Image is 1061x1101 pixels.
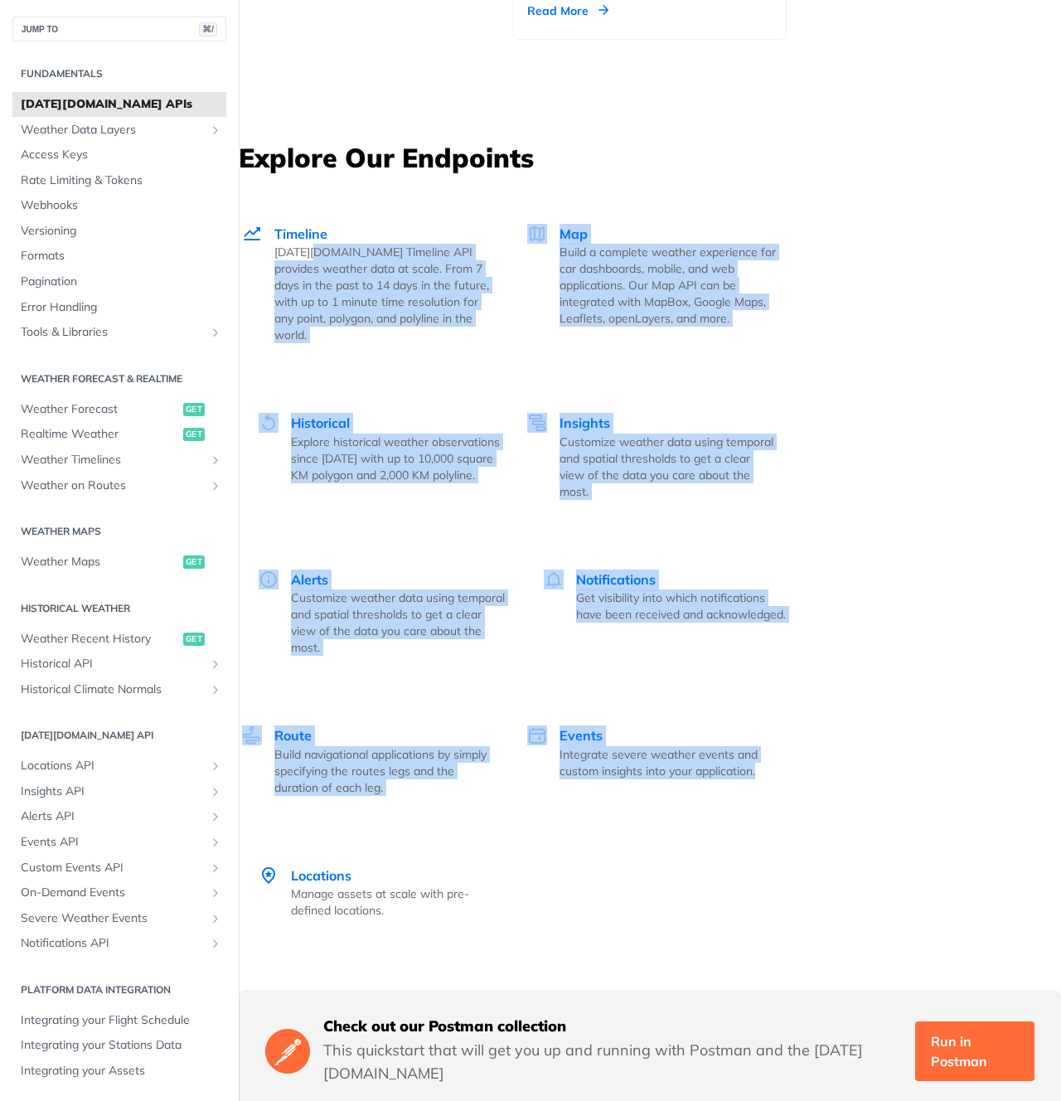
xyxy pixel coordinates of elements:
[12,17,226,41] button: JUMP TO⌘/
[291,571,328,588] span: Alerts
[21,299,222,316] span: Error Handling
[12,422,226,447] a: Realtime Weatherget
[265,1026,310,1075] img: Postman Logo
[21,808,205,825] span: Alerts API
[21,631,179,648] span: Weather Recent History
[242,224,262,244] img: Timeline
[560,727,603,744] span: Events
[209,326,222,339] button: Show subpages for Tools & Libraries
[12,1059,226,1084] a: Integrating your Assets
[21,223,222,240] span: Versioning
[12,448,226,473] a: Weather TimelinesShow subpages for Weather Timelines
[291,589,507,656] p: Customize weather data using temporal and spatial thresholds to get a clear view of the data you ...
[259,570,279,589] img: Alerts
[576,571,656,588] span: Notifications
[274,727,312,744] span: Route
[527,413,547,433] img: Insights
[12,931,226,956] a: Notifications APIShow subpages for Notifications API
[259,866,279,885] img: Locations
[239,139,1061,176] h3: Explore Our Endpoints
[291,415,350,431] span: Historical
[915,1021,1034,1081] a: Run in Postman
[21,426,179,443] span: Realtime Weather
[291,867,351,884] span: Locations
[209,683,222,696] button: Show subpages for Historical Climate Normals
[12,627,226,652] a: Weather Recent Historyget
[274,244,491,343] p: [DATE][DOMAIN_NAME] Timeline API provides weather data at scale. From 7 days in the past to 14 da...
[21,656,205,672] span: Historical API
[12,143,226,167] a: Access Keys
[526,378,794,535] a: Insights Insights Customize weather data using temporal and spatial thresholds to get a clear vie...
[240,831,526,954] a: Locations Locations Manage assets at scale with pre-defined locations.
[209,759,222,773] button: Show subpages for Locations API
[21,910,205,927] span: Severe Weather Events
[12,524,226,539] h2: Weather Maps
[527,725,547,745] img: Events
[21,172,222,189] span: Rate Limiting & Tokens
[544,570,564,589] img: Notifications
[209,912,222,925] button: Show subpages for Severe Weather Events
[183,428,205,441] span: get
[209,785,222,798] button: Show subpages for Insights API
[291,885,507,919] p: Manage assets at scale with pre-defined locations.
[12,1008,226,1033] a: Integrating your Flight Schedule
[12,754,226,778] a: Locations APIShow subpages for Locations API
[12,906,226,931] a: Severe Weather EventsShow subpages for Severe Weather Events
[259,413,279,433] img: Historical
[199,22,217,36] span: ⌘/
[527,224,547,244] img: Map
[12,677,226,702] a: Historical Climate NormalsShow subpages for Historical Climate Normals
[21,834,205,851] span: Events API
[209,479,222,492] button: Show subpages for Weather on Routes
[12,728,226,743] h2: [DATE][DOMAIN_NAME] API
[21,452,205,468] span: Weather Timelines
[21,248,222,264] span: Formats
[274,746,491,796] p: Build navigational applications by simply specifying the routes legs and the duration of each leg.
[21,122,205,138] span: Weather Data Layers
[12,168,226,193] a: Rate Limiting & Tokens
[291,434,507,483] p: Explore historical weather observations since [DATE] with up to 10,000 square KM polygon and 2,00...
[274,226,327,242] span: Timeline
[12,473,226,498] a: Weather on RoutesShow subpages for Weather on Routes
[209,937,222,950] button: Show subpages for Notifications API
[209,657,222,671] button: Show subpages for Historical API
[560,226,588,242] span: Map
[21,147,222,163] span: Access Keys
[209,124,222,137] button: Show subpages for Weather Data Layers
[12,652,226,677] a: Historical APIShow subpages for Historical API
[209,810,222,823] button: Show subpages for Alerts API
[576,589,792,623] p: Get visibility into which notifications have been received and acknowledged.
[526,535,811,691] a: Notifications Notifications Get visibility into which notifications have been received and acknow...
[240,189,509,379] a: Timeline Timeline [DATE][DOMAIN_NAME] Timeline API provides weather data at scale. From 7 days in...
[209,453,222,467] button: Show subpages for Weather Timelines
[560,434,776,500] p: Customize weather data using temporal and spatial thresholds to get a clear view of the data you ...
[242,725,262,745] img: Route
[21,554,179,570] span: Weather Maps
[12,550,226,575] a: Weather Mapsget
[21,935,205,952] span: Notifications API
[209,836,222,849] button: Show subpages for Events API
[240,378,526,535] a: Historical Historical Explore historical weather observations since [DATE] with up to 10,000 squa...
[12,320,226,345] a: Tools & LibrariesShow subpages for Tools & Libraries
[183,555,205,569] span: get
[21,860,205,876] span: Custom Events API
[12,295,226,320] a: Error Handling
[21,885,205,901] span: On-Demand Events
[560,746,776,779] p: Integrate severe weather events and custom insights into your application.
[21,324,205,341] span: Tools & Libraries
[21,681,205,698] span: Historical Climate Normals
[323,1039,902,1085] p: This quickstart that will get you up and running with Postman and the [DATE][DOMAIN_NAME]
[12,193,226,218] a: Webhooks
[21,758,205,774] span: Locations API
[12,804,226,829] a: Alerts APIShow subpages for Alerts API
[323,1016,902,1036] h5: Check out our Postman collection
[12,269,226,294] a: Pagination
[183,403,205,416] span: get
[21,1012,222,1029] span: Integrating your Flight Schedule
[509,691,794,831] a: Events Events Integrate severe weather events and custom insights into your application.
[21,1063,222,1079] span: Integrating your Assets
[12,856,226,880] a: Custom Events APIShow subpages for Custom Events API
[21,197,222,214] span: Webhooks
[209,886,222,900] button: Show subpages for On-Demand Events
[12,219,226,244] a: Versioning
